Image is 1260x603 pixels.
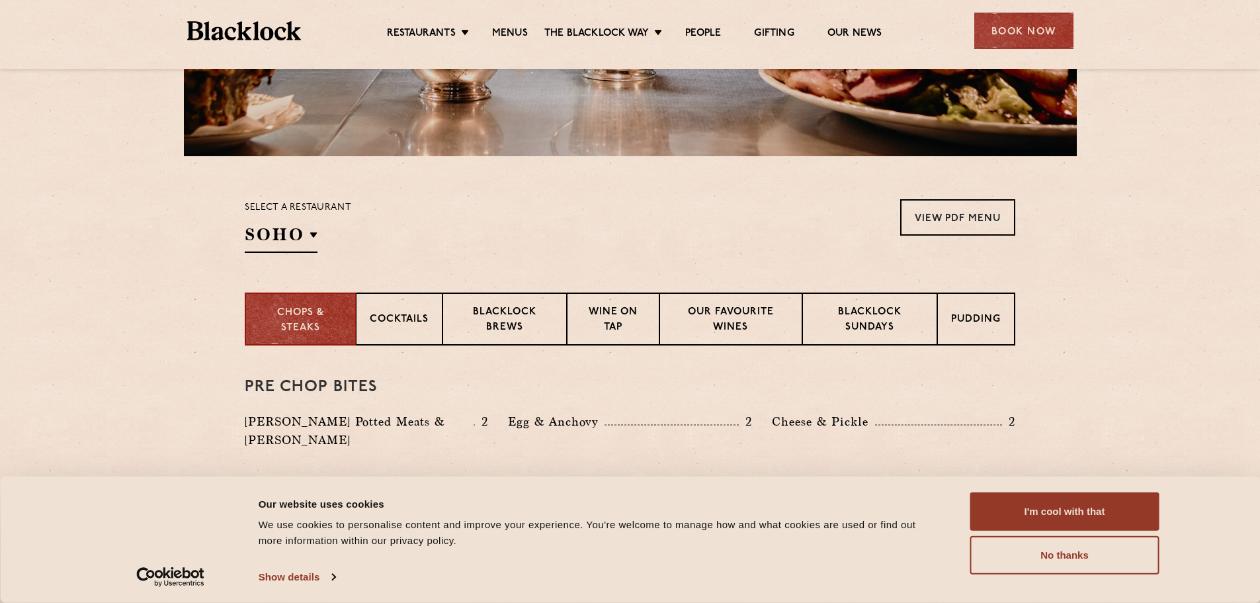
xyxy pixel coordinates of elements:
[259,496,941,512] div: Our website uses cookies
[544,27,649,42] a: The Blacklock Way
[245,379,1015,396] h3: Pre Chop Bites
[259,567,335,587] a: Show details
[816,305,923,336] p: Blacklock Sundays
[951,312,1001,329] p: Pudding
[259,306,342,336] p: Chops & Steaks
[970,536,1159,575] button: No thanks
[685,27,721,42] a: People
[739,413,752,430] p: 2
[754,27,794,42] a: Gifting
[581,305,646,336] p: Wine on Tap
[827,27,882,42] a: Our News
[245,223,317,253] h2: SOHO
[370,312,429,329] p: Cocktails
[492,27,528,42] a: Menus
[456,305,553,336] p: Blacklock Brews
[772,412,875,431] p: Cheese & Pickle
[245,199,351,216] p: Select a restaurant
[508,412,605,431] p: Egg & Anchovy
[245,412,474,449] p: [PERSON_NAME] Potted Meats & [PERSON_NAME]
[475,413,488,430] p: 2
[112,567,228,587] a: Usercentrics Cookiebot - opens in a new window
[970,492,1159,531] button: I'm cool with that
[259,517,941,549] div: We use cookies to personalise content and improve your experience. You're welcome to manage how a...
[187,21,302,40] img: BL_Textured_Logo-footer-cropped.svg
[974,13,1073,49] div: Book Now
[387,27,456,42] a: Restaurants
[900,199,1015,236] a: View PDF Menu
[1002,413,1015,430] p: 2
[673,305,788,336] p: Our favourite wines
